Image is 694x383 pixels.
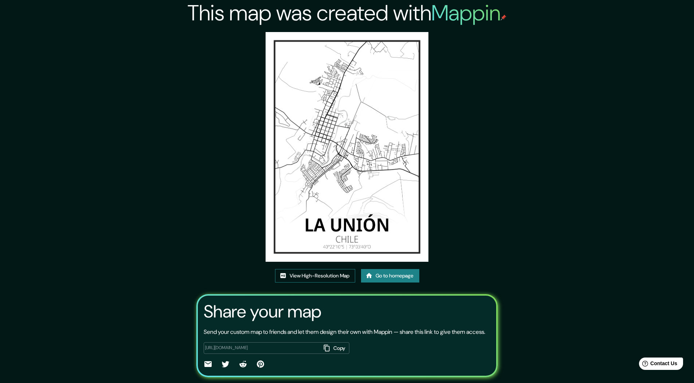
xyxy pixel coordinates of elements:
a: Go to homepage [361,269,419,283]
img: mappin-pin [501,15,506,20]
iframe: Help widget launcher [629,355,686,375]
h3: Share your map [204,301,321,322]
button: Copy [321,342,349,354]
p: Send your custom map to friends and let them design their own with Mappin — share this link to gi... [204,328,485,336]
img: created-map [266,32,428,262]
a: View High-Resolution Map [275,269,355,283]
